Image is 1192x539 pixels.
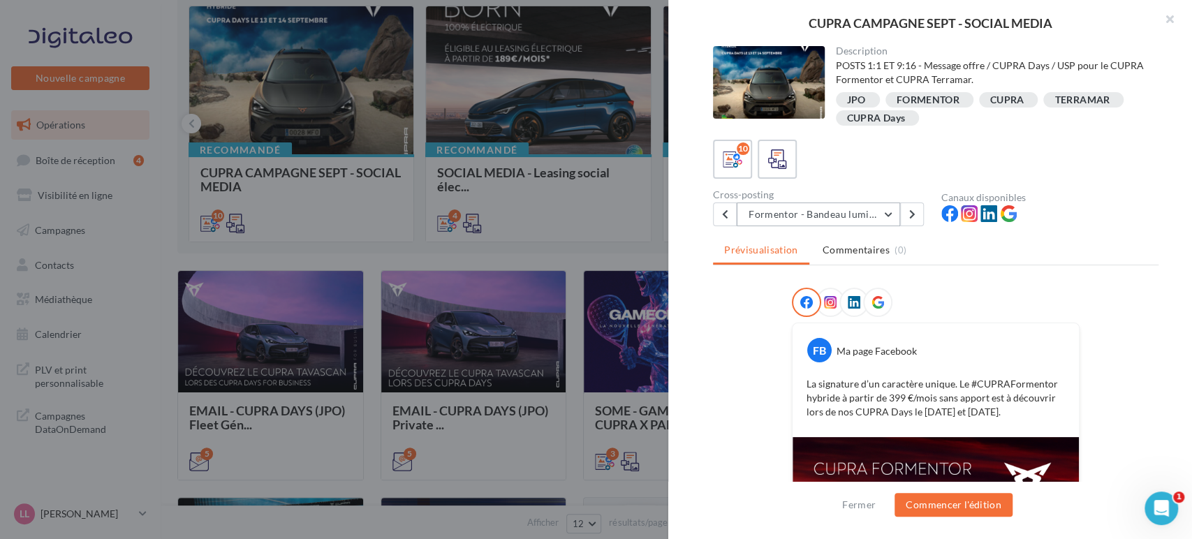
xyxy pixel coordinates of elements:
[847,113,906,124] div: CUPRA Days
[941,193,1158,202] div: Canaux disponibles
[713,190,930,200] div: Cross-posting
[836,46,1148,56] div: Description
[990,95,1024,105] div: CUPRA
[1054,95,1110,105] div: TERRAMAR
[1173,492,1184,503] span: 1
[807,377,1065,419] p: La signature d’un caractère unique. Le #CUPRAFormentor hybride à partir de 399 €/mois sans apport...
[847,95,866,105] div: JPO
[837,496,881,513] button: Fermer
[895,244,906,256] span: (0)
[737,202,900,226] button: Formentor - Bandeau lumineux
[1145,492,1178,525] iframe: Intercom live chat
[823,243,890,257] span: Commentaires
[737,142,749,155] div: 10
[836,59,1148,87] div: POSTS 1:1 ET 9:16 - Message offre / CUPRA Days / USP pour le CUPRA Formentor et CUPRA Terramar.
[807,338,832,362] div: FB
[837,344,917,358] div: Ma page Facebook
[691,17,1170,29] div: CUPRA CAMPAGNE SEPT - SOCIAL MEDIA
[895,493,1013,517] button: Commencer l'édition
[897,95,959,105] div: FORMENTOR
